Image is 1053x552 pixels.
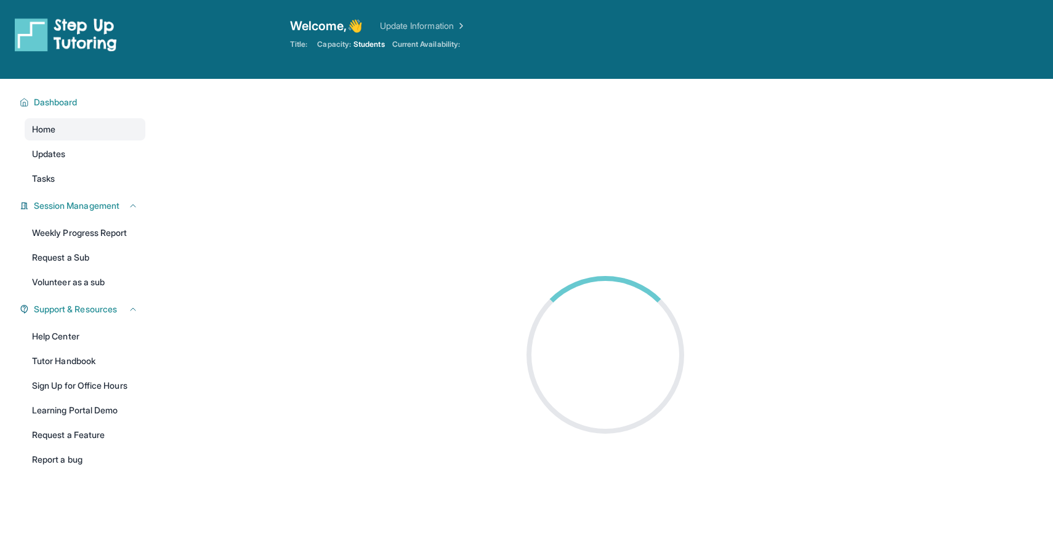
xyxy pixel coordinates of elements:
[25,271,145,293] a: Volunteer as a sub
[290,39,307,49] span: Title:
[25,118,145,140] a: Home
[34,303,117,315] span: Support & Resources
[34,200,119,212] span: Session Management
[380,20,466,32] a: Update Information
[317,39,351,49] span: Capacity:
[290,17,363,34] span: Welcome, 👋
[29,303,138,315] button: Support & Resources
[353,39,385,49] span: Students
[29,200,138,212] button: Session Management
[25,246,145,269] a: Request a Sub
[29,96,138,108] button: Dashboard
[25,375,145,397] a: Sign Up for Office Hours
[32,172,55,185] span: Tasks
[454,20,466,32] img: Chevron Right
[392,39,460,49] span: Current Availability:
[32,123,55,136] span: Home
[25,168,145,190] a: Tasks
[25,222,145,244] a: Weekly Progress Report
[25,424,145,446] a: Request a Feature
[25,325,145,347] a: Help Center
[25,350,145,372] a: Tutor Handbook
[25,143,145,165] a: Updates
[25,448,145,471] a: Report a bug
[32,148,66,160] span: Updates
[15,17,117,52] img: logo
[34,96,78,108] span: Dashboard
[25,399,145,421] a: Learning Portal Demo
